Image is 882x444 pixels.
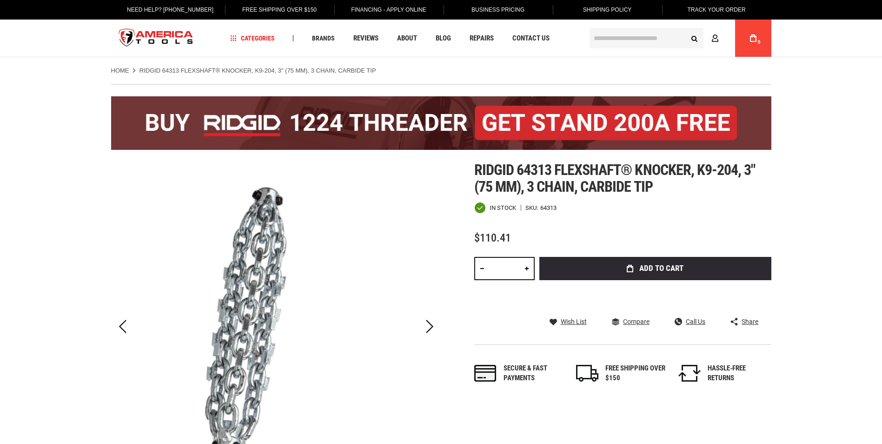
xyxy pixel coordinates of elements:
span: Ridgid 64313 flexshaft® knocker, k9-204, 3" (75 mm), 3 chain, carbide tip [474,161,756,195]
span: Wish List [561,318,587,325]
img: America Tools [111,21,201,56]
span: Brands [312,35,335,41]
span: Repairs [470,35,494,42]
span: Add to Cart [639,264,683,272]
div: HASSLE-FREE RETURNS [708,363,768,383]
img: payments [474,365,497,382]
strong: RIDGID 64313 FLEXSHAFT® KNOCKER, K9-204, 3" (75 MM), 3 CHAIN, CARBIDE TIP [139,67,376,74]
span: Categories [230,35,275,41]
a: Reviews [349,32,383,45]
a: 0 [744,20,762,57]
a: Contact Us [508,32,554,45]
a: Blog [431,32,455,45]
div: Secure & fast payments [504,363,564,383]
span: Compare [623,318,650,325]
a: Compare [612,317,650,326]
div: FREE SHIPPING OVER $150 [605,363,666,383]
button: Search [686,29,703,47]
span: About [397,35,417,42]
a: Home [111,67,129,75]
span: Blog [436,35,451,42]
a: Brands [308,32,339,45]
a: Categories [226,32,279,45]
span: Shipping Policy [583,7,632,13]
div: Availability [474,202,516,214]
div: 64313 [540,205,557,211]
a: Wish List [550,317,587,326]
img: returns [678,365,701,382]
img: BOGO: Buy the RIDGID® 1224 Threader (26092), get the 92467 200A Stand FREE! [111,96,771,150]
span: Call Us [686,318,705,325]
span: Share [742,318,758,325]
span: Contact Us [512,35,550,42]
a: store logo [111,21,201,56]
span: In stock [490,205,516,211]
a: Call Us [675,317,705,326]
a: Repairs [465,32,498,45]
span: 0 [758,40,761,45]
button: Add to Cart [539,257,771,280]
span: Reviews [353,35,378,42]
a: About [393,32,421,45]
img: shipping [576,365,598,382]
strong: SKU [525,205,540,211]
span: $110.41 [474,231,511,244]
